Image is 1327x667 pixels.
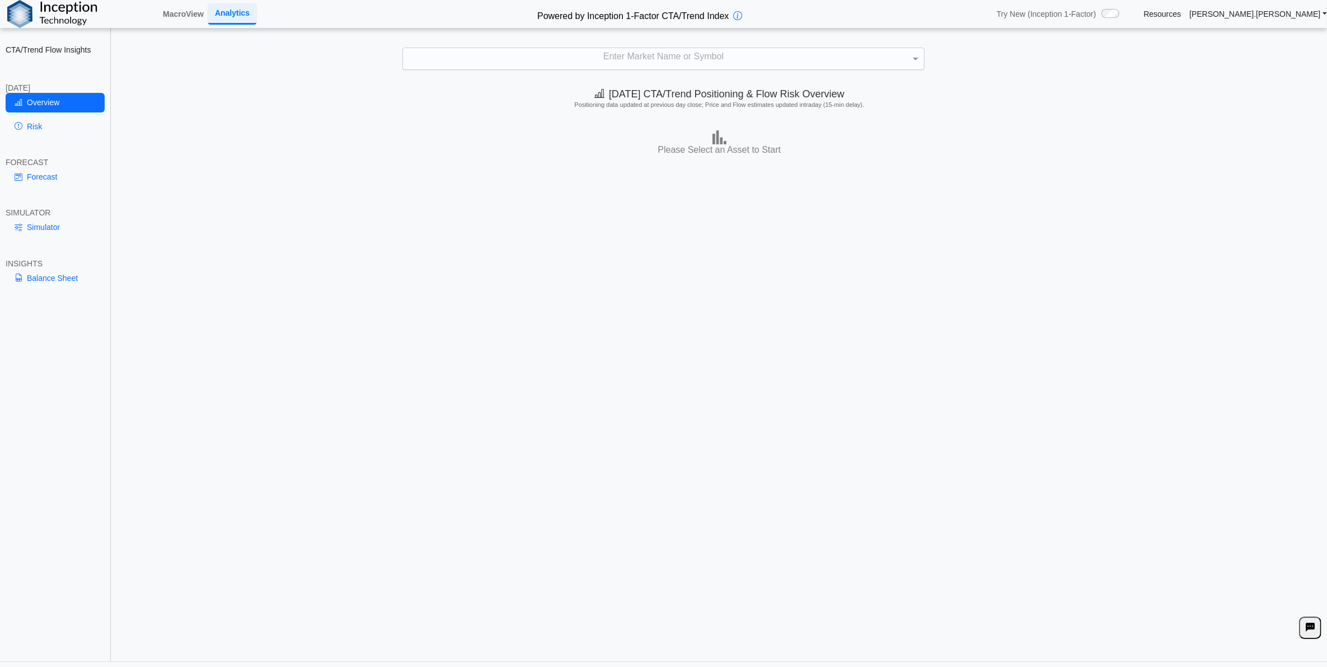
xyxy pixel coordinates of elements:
[6,45,105,55] h2: CTA/Trend Flow Insights
[118,101,1321,109] h5: Positioning data updated at previous day close; Price and Flow estimates updated intraday (15-min...
[6,157,105,167] div: FORECAST
[208,3,256,24] a: Analytics
[115,144,1324,156] h3: Please Select an Asset to Start
[594,88,845,100] span: [DATE] CTA/Trend Positioning & Flow Risk Overview
[6,218,105,237] a: Simulator
[1189,9,1327,19] a: [PERSON_NAME].[PERSON_NAME]
[6,93,105,112] a: Overview
[712,130,726,144] img: bar-chart.png
[533,6,733,22] h2: Powered by Inception 1-Factor CTA/Trend Index
[6,83,105,93] div: [DATE]
[1143,9,1181,19] a: Resources
[158,4,208,24] a: MacroView
[403,48,923,69] div: Enter Market Name or Symbol
[6,167,105,186] a: Forecast
[6,259,105,269] div: INSIGHTS
[6,117,105,136] a: Risk
[6,208,105,218] div: SIMULATOR
[6,269,105,288] a: Balance Sheet
[997,9,1096,19] span: Try New (Inception 1-Factor)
